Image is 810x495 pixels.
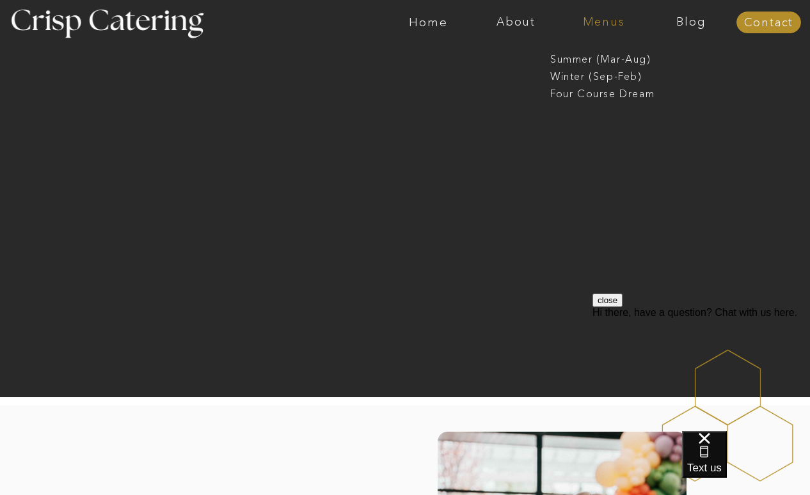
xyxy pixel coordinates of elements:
a: About [472,16,560,29]
a: Contact [736,17,801,29]
iframe: podium webchat widget prompt [592,294,810,447]
a: Home [385,16,472,29]
a: Blog [647,16,735,29]
a: Menus [560,16,647,29]
a: Winter (Sep-Feb) [550,69,655,81]
a: Four Course Dream [550,86,665,98]
a: Summer (Mar-Aug) [550,52,665,64]
iframe: podium webchat widget bubble [682,431,810,495]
